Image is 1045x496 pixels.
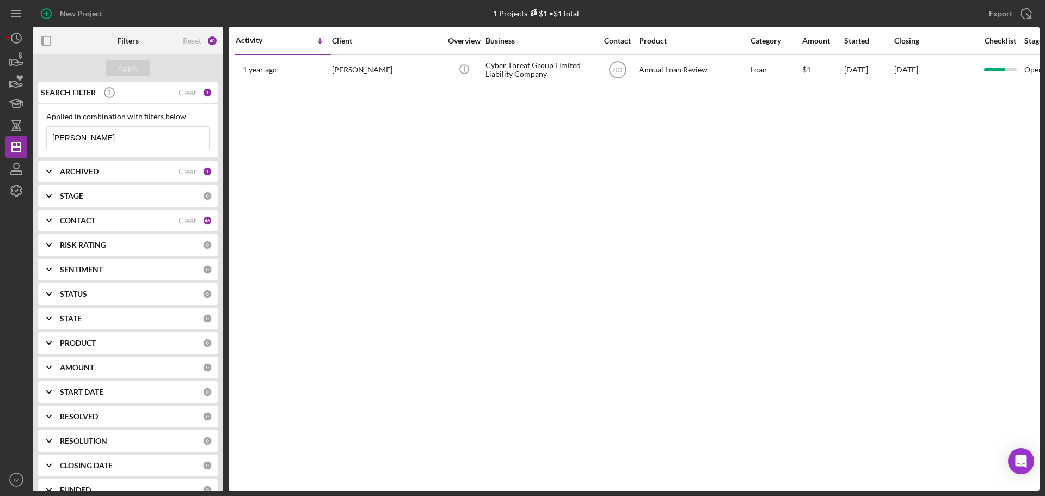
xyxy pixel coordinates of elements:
div: Clear [179,167,197,176]
b: RESOLVED [60,412,98,421]
b: CONTACT [60,216,95,225]
text: IV [14,477,19,483]
b: STAGE [60,192,83,200]
div: 46 [202,216,212,225]
span: $1 [802,65,811,74]
div: Checklist [977,36,1023,45]
div: [DATE] [844,56,893,84]
b: SEARCH FILTER [41,88,96,97]
div: 0 [202,436,212,446]
time: [DATE] [894,65,918,74]
div: Client [332,36,441,45]
b: RESOLUTION [60,437,107,445]
button: Export [978,3,1040,25]
div: 0 [202,289,212,299]
div: Amount [802,36,843,45]
div: 0 [202,314,212,323]
div: Open Intercom Messenger [1008,448,1034,474]
button: New Project [33,3,113,25]
div: Cyber Threat Group Limited Liability Company [485,56,594,84]
div: 0 [202,191,212,201]
b: AMOUNT [60,363,94,372]
div: 1 [202,167,212,176]
div: Product [639,36,748,45]
div: Contact [597,36,638,45]
button: IV [5,469,27,491]
b: CLOSING DATE [60,461,113,470]
div: 0 [202,265,212,274]
div: Reset [183,36,201,45]
div: 1 [202,88,212,97]
div: $1 [527,9,548,18]
div: Applied in combination with filters below [46,112,210,121]
div: 0 [202,338,212,348]
div: Clear [179,216,197,225]
button: Apply [106,60,150,76]
b: STATE [60,314,82,323]
div: Started [844,36,893,45]
b: STATUS [60,290,87,298]
div: Apply [118,60,138,76]
b: PRODUCT [60,339,96,347]
div: [PERSON_NAME] [332,56,441,84]
div: 1 Projects • $1 Total [493,9,579,18]
div: Business [485,36,594,45]
div: 0 [202,485,212,495]
b: RISK RATING [60,241,106,249]
div: 0 [202,387,212,397]
text: SO [613,66,622,74]
b: ARCHIVED [60,167,99,176]
div: Export [989,3,1012,25]
div: Closing [894,36,976,45]
div: 0 [202,461,212,470]
div: Annual Loan Review [639,56,748,84]
div: Loan [751,56,801,84]
div: 0 [202,363,212,372]
div: 0 [202,240,212,250]
time: 2024-08-16 19:41 [243,65,277,74]
b: Filters [117,36,139,45]
div: Overview [444,36,484,45]
b: FUNDED [60,486,91,494]
b: START DATE [60,388,103,396]
div: Clear [179,88,197,97]
div: 0 [202,412,212,421]
div: New Project [60,3,102,25]
div: Category [751,36,801,45]
b: SENTIMENT [60,265,103,274]
div: Activity [236,36,284,45]
div: 48 [207,35,218,46]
